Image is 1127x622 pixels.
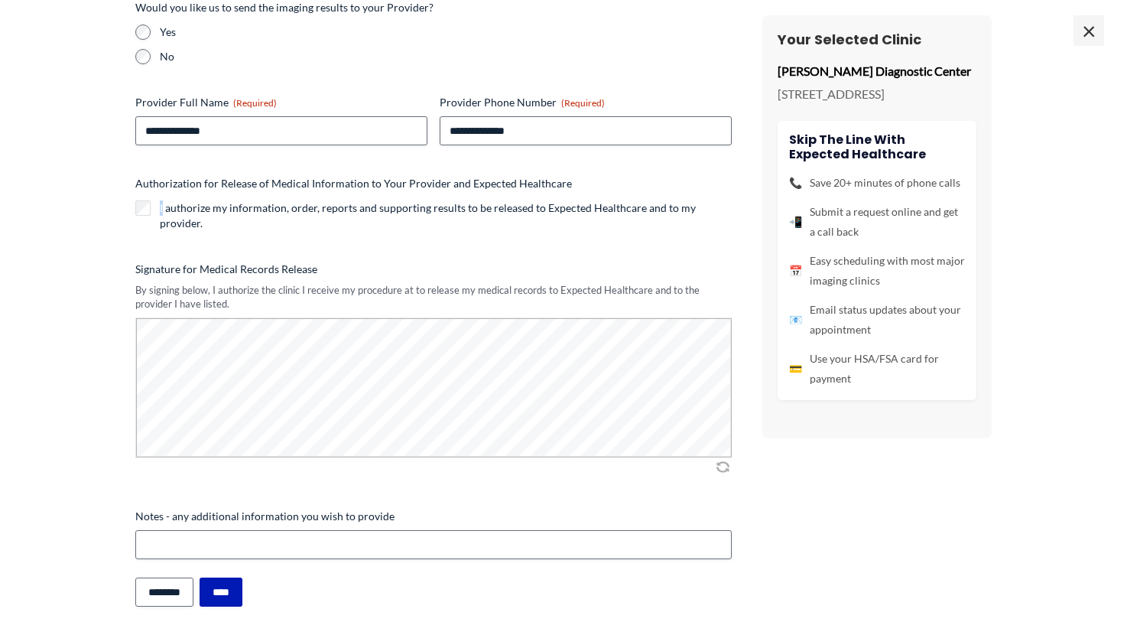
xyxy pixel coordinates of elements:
[789,261,802,281] span: 📅
[135,95,427,110] label: Provider Full Name
[440,95,732,110] label: Provider Phone Number
[789,132,965,161] h4: Skip the line with Expected Healthcare
[778,60,976,83] p: [PERSON_NAME] Diagnostic Center
[789,202,965,242] li: Submit a request online and get a call back
[789,173,965,193] li: Save 20+ minutes of phone calls
[135,262,732,277] label: Signature for Medical Records Release
[1073,15,1104,46] span: ×
[160,49,732,64] label: No
[789,173,802,193] span: 📞
[135,509,732,524] label: Notes - any additional information you wish to provide
[778,83,976,106] p: [STREET_ADDRESS]
[789,251,965,291] li: Easy scheduling with most major imaging clinics
[778,31,976,48] h3: Your Selected Clinic
[135,283,732,311] div: By signing below, I authorize the clinic I receive my procedure at to release my medical records ...
[789,212,802,232] span: 📲
[713,459,732,474] img: Clear Signature
[561,97,605,109] span: (Required)
[789,359,802,379] span: 💳
[789,349,965,389] li: Use your HSA/FSA card for payment
[160,200,732,231] label: I authorize my information, order, reports and supporting results to be released to Expected Heal...
[233,97,277,109] span: (Required)
[160,24,732,40] label: Yes
[135,176,572,191] legend: Authorization for Release of Medical Information to Your Provider and Expected Healthcare
[789,310,802,330] span: 📧
[789,300,965,340] li: Email status updates about your appointment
